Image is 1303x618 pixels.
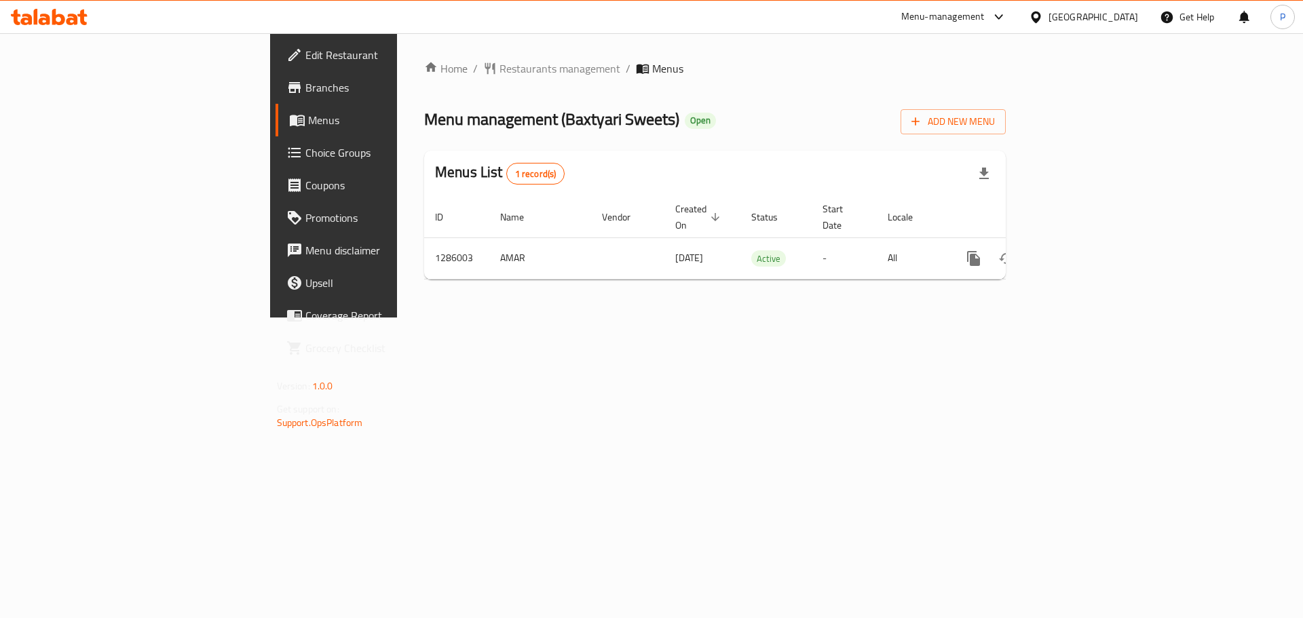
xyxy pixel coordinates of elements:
[823,201,861,233] span: Start Date
[308,112,477,128] span: Menus
[675,201,724,233] span: Created On
[276,104,488,136] a: Menus
[489,237,591,279] td: AMAR
[1049,9,1138,24] div: [GEOGRAPHIC_DATA]
[276,267,488,299] a: Upsell
[305,177,477,193] span: Coupons
[751,251,786,267] span: Active
[277,414,363,431] a: Support.OpsPlatform
[812,237,877,279] td: -
[751,209,795,225] span: Status
[507,168,565,180] span: 1 record(s)
[888,209,930,225] span: Locale
[685,113,716,129] div: Open
[675,249,703,267] span: [DATE]
[968,157,1000,190] div: Export file
[990,242,1023,275] button: Change Status
[424,104,679,134] span: Menu management ( Baxtyari Sweets )
[305,340,477,356] span: Grocery Checklist
[305,210,477,226] span: Promotions
[276,39,488,71] a: Edit Restaurant
[435,162,565,185] h2: Menus List
[424,60,1006,77] nav: breadcrumb
[276,169,488,201] a: Coupons
[424,197,1099,279] table: enhanced table
[483,60,620,77] a: Restaurants management
[499,60,620,77] span: Restaurants management
[305,144,477,161] span: Choice Groups
[901,109,1006,134] button: Add New Menu
[305,47,477,63] span: Edit Restaurant
[947,197,1099,238] th: Actions
[685,115,716,126] span: Open
[901,9,985,25] div: Menu-management
[276,71,488,104] a: Branches
[305,79,477,96] span: Branches
[276,201,488,234] a: Promotions
[276,234,488,267] a: Menu disclaimer
[276,299,488,332] a: Coverage Report
[602,209,648,225] span: Vendor
[506,163,565,185] div: Total records count
[435,209,461,225] span: ID
[277,377,310,395] span: Version:
[877,237,947,279] td: All
[626,60,630,77] li: /
[500,209,542,225] span: Name
[276,332,488,364] a: Grocery Checklist
[652,60,683,77] span: Menus
[751,250,786,267] div: Active
[1280,9,1285,24] span: P
[911,113,995,130] span: Add New Menu
[276,136,488,169] a: Choice Groups
[305,242,477,258] span: Menu disclaimer
[277,400,339,418] span: Get support on:
[312,377,333,395] span: 1.0.0
[305,307,477,324] span: Coverage Report
[305,275,477,291] span: Upsell
[958,242,990,275] button: more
